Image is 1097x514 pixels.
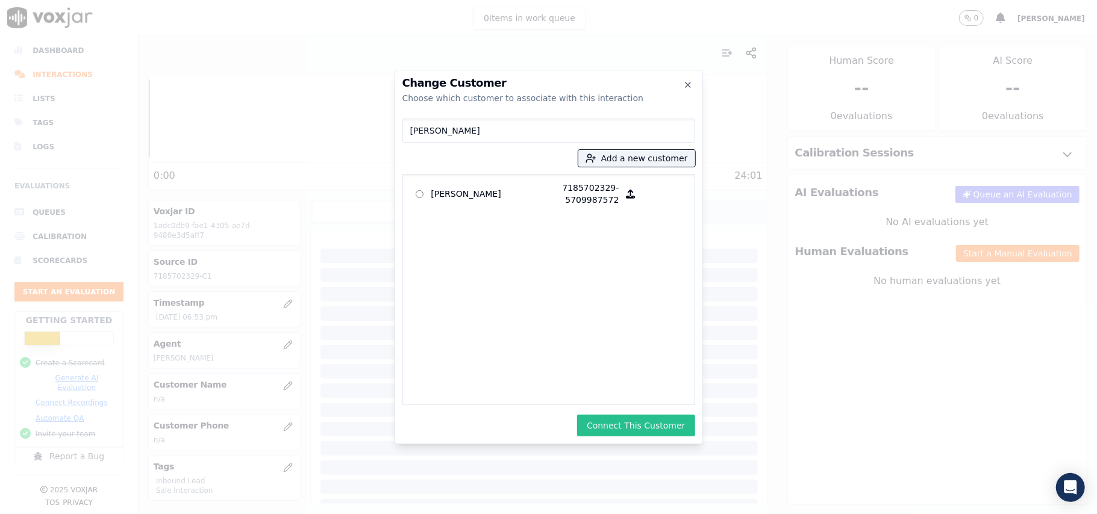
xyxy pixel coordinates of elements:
[525,182,619,206] p: 7185702329-5709987572
[416,190,423,198] input: [PERSON_NAME] 7185702329-5709987572
[402,119,695,143] input: Search Customers
[577,415,695,436] button: Connect This Customer
[402,92,695,104] div: Choose which customer to associate with this interaction
[578,150,695,167] button: Add a new customer
[619,182,643,206] button: [PERSON_NAME] 7185702329-5709987572
[1056,473,1085,502] div: Open Intercom Messenger
[431,182,525,206] p: [PERSON_NAME]
[402,78,695,88] h2: Change Customer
